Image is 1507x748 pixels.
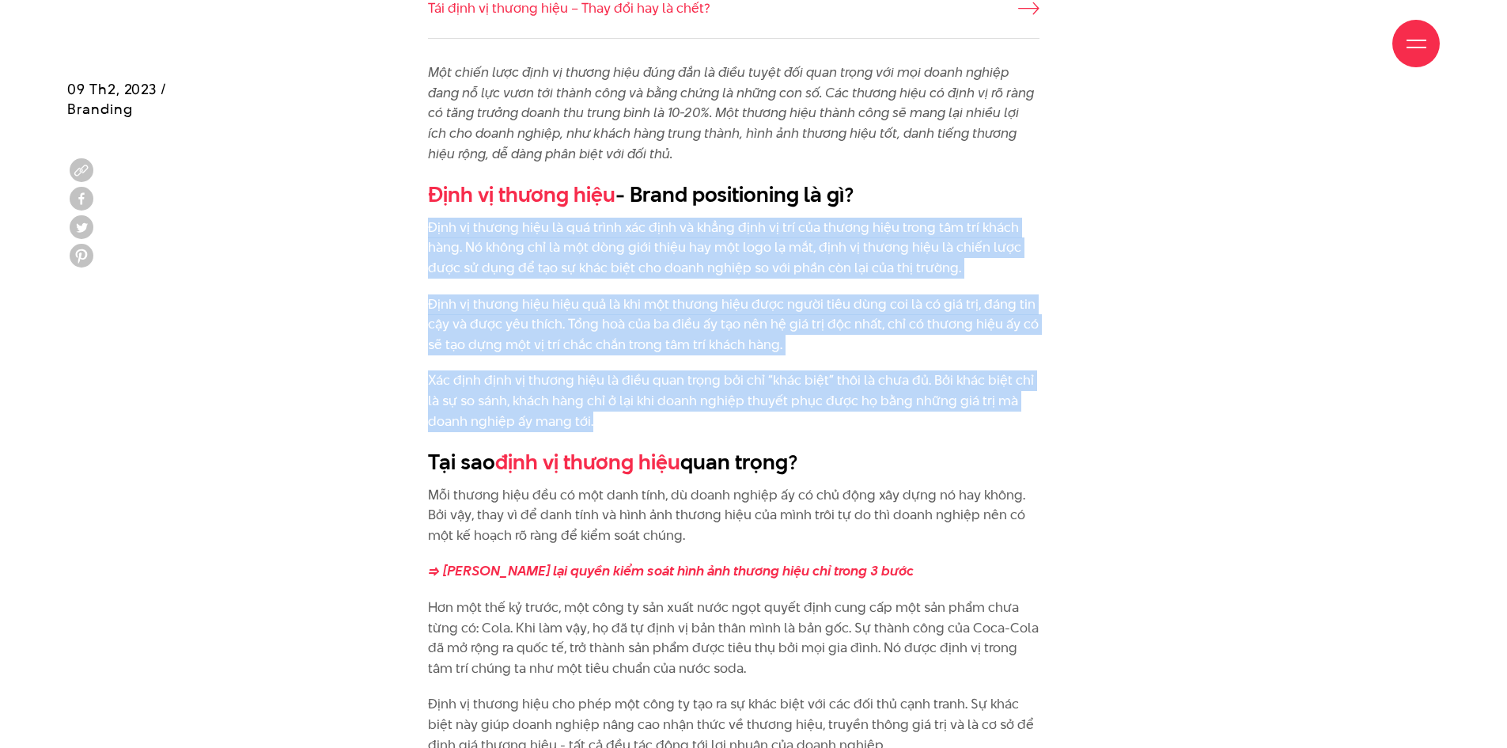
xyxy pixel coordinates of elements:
[428,447,1039,477] h2: Tại sao quan trọng?
[495,447,680,477] a: định vị thương hiệu
[428,180,1039,210] h2: - Brand positioning là gì?
[428,561,914,580] a: => [PERSON_NAME] lại quyền kiểm soát hình ảnh thương hiệu chỉ trong 3 bước
[428,180,615,209] a: Định vị thương hiệu
[428,598,1039,678] p: Hơn một thế kỷ trước, một công ty sản xuất nước ngọt quyết định cung cấp một sản phẩm chưa từng c...
[428,294,1039,355] p: Định vị thương hiệu hiệu quả là khi một thương hiệu được người tiêu dùng coi là có giá trị, đáng ...
[428,485,1039,546] p: Mỗi thương hiệu đều có một danh tính, dù doanh nghiệp ấy có chủ động xây dựng nó hay không. Bởi v...
[428,370,1039,431] p: Xác định định vị thương hiệu là điều quan trọng bởi chỉ “khác biệt” thôi là chưa đủ. Bởi khác biệ...
[428,63,1034,162] em: Một chiến lược định vị thương hiệu đúng đắn là điều tuyệt đối quan trọng với mọi doanh nghiệp đan...
[67,79,167,119] span: 09 Th2, 2023 / Branding
[428,218,1039,279] p: Định vị thương hiệu là quá trình xác định và khẳng định vị trí của thương hiệu trong tâm trí khác...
